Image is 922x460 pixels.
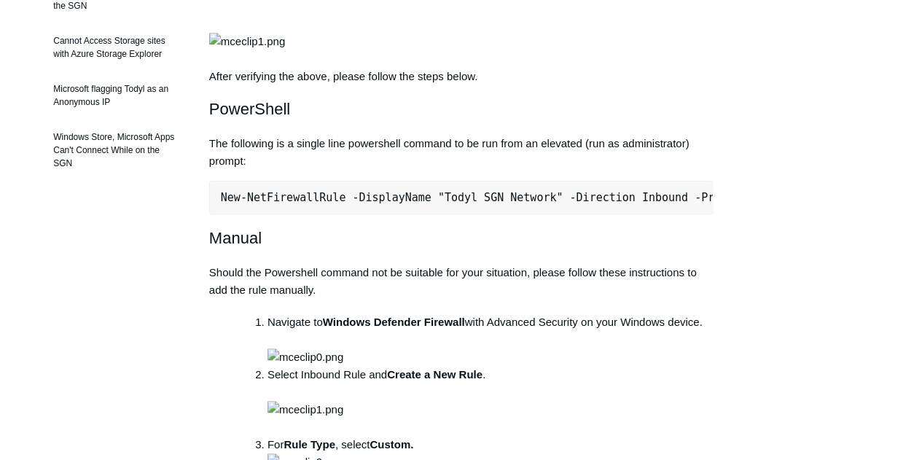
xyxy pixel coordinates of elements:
[370,438,413,451] strong: Custom.
[267,401,343,418] img: mceclip1.png
[209,135,713,170] p: The following is a single line powershell command to be run from an elevated (run as administrato...
[209,225,713,251] h2: Manual
[267,313,713,366] li: Navigate to with Advanced Security on your Windows device.
[46,27,187,68] a: Cannot Access Storage sites with Azure Storage Explorer
[46,123,187,177] a: Windows Store, Microsoft Apps Can't Connect While on the SGN
[209,33,285,50] img: mceclip1.png
[267,366,713,436] li: Select Inbound Rule and .
[284,438,335,451] strong: Rule Type
[46,75,187,116] a: Microsoft flagging Todyl as an Anonymous IP
[209,181,713,214] pre: New-NetFirewallRule -DisplayName "Todyl SGN Network" -Direction Inbound -Program Any -LocalAddres...
[209,96,713,122] h2: PowerShell
[323,316,465,328] strong: Windows Defender Firewall
[267,348,343,366] img: mceclip0.png
[387,368,483,381] strong: Create a New Rule
[209,264,713,299] p: Should the Powershell command not be suitable for your situation, please follow these instruction...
